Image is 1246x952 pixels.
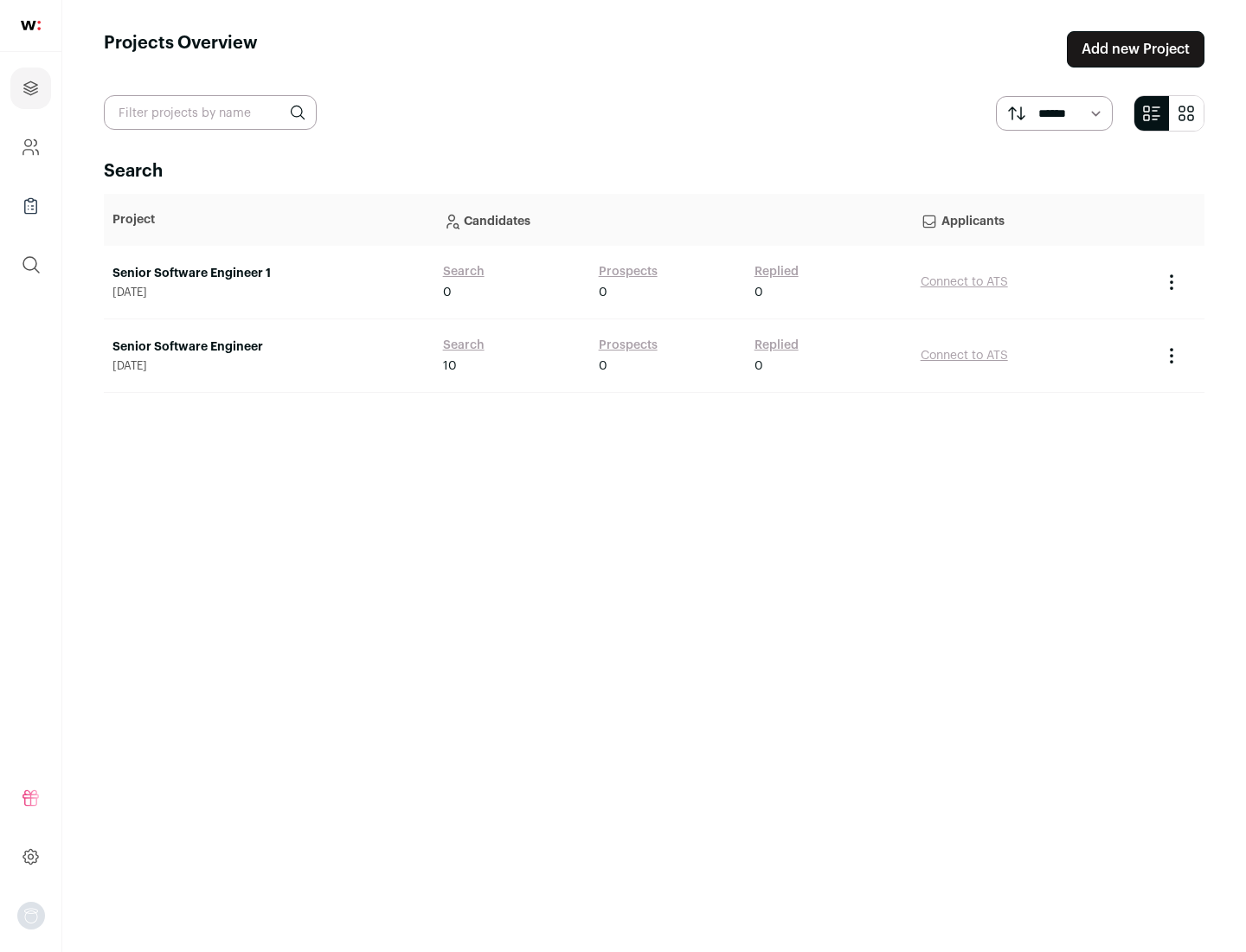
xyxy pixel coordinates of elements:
[112,338,426,356] a: Senior Software Engineer
[17,902,45,929] button: Open dropdown
[10,185,51,227] a: Company Lists
[443,284,452,301] span: 0
[599,284,607,301] span: 0
[443,203,903,237] p: Candidates
[10,68,51,109] a: Projects
[755,263,799,280] a: Replied
[443,263,485,280] a: Search
[921,350,1008,362] a: Connect to ATS
[1067,31,1204,68] a: Add new Project
[1161,345,1182,366] button: Project Actions
[755,337,799,354] a: Replied
[10,126,51,168] a: Company and ATS Settings
[1161,272,1182,293] button: Project Actions
[112,211,426,228] p: Project
[599,337,658,354] a: Prospects
[755,357,763,375] span: 0
[104,159,1204,183] h2: Search
[112,265,426,282] a: Senior Software Engineer 1
[755,284,763,301] span: 0
[921,276,1008,288] a: Connect to ATS
[599,263,658,280] a: Prospects
[104,31,258,68] h1: Projects Overview
[112,359,426,373] span: [DATE]
[21,21,41,30] img: wellfound-shorthand-0d5821cbd27db2630d0214b213865d53afaa358527fdda9d0ea32b1df1b89c2c.svg
[17,902,45,929] img: nopic.png
[443,357,457,375] span: 10
[104,95,317,130] input: Filter projects by name
[112,286,426,299] span: [DATE]
[921,203,1144,237] p: Applicants
[599,357,607,375] span: 0
[443,337,485,354] a: Search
